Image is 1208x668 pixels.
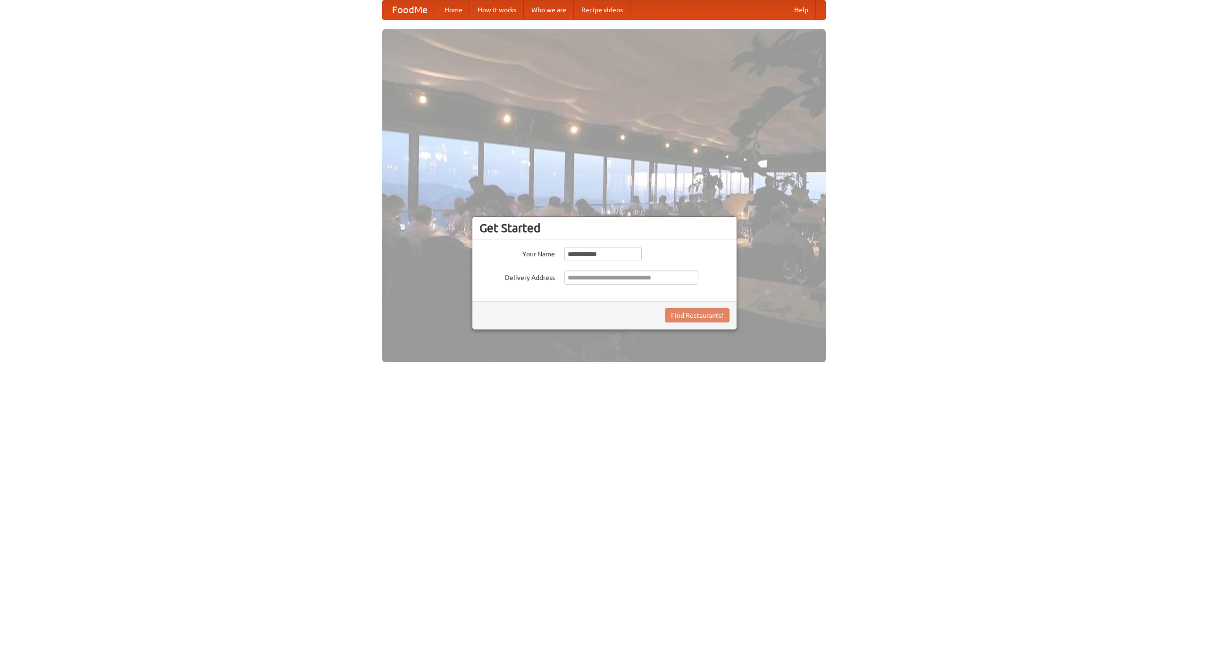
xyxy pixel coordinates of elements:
label: Delivery Address [479,271,555,282]
label: Your Name [479,247,555,259]
a: FoodMe [383,0,437,19]
a: Help [787,0,816,19]
h3: Get Started [479,221,730,235]
a: Who we are [524,0,574,19]
a: How it works [470,0,524,19]
a: Home [437,0,470,19]
button: Find Restaurants! [665,308,730,322]
a: Recipe videos [574,0,630,19]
